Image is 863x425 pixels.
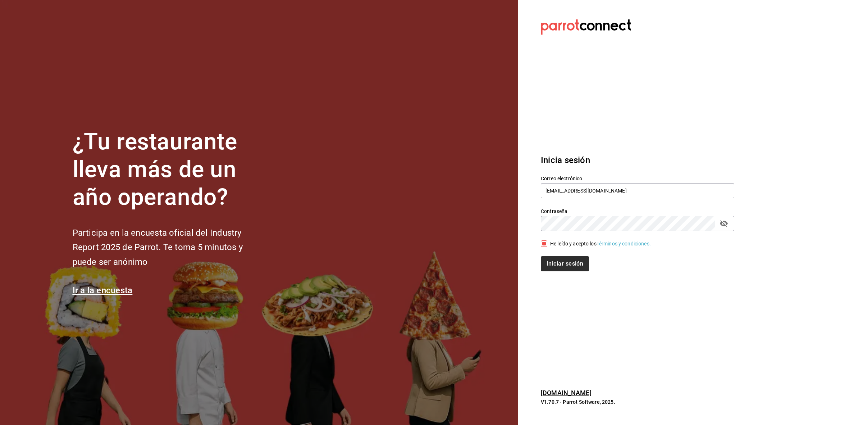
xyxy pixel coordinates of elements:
a: Términos y condiciones. [597,241,651,247]
label: Contraseña [541,209,734,214]
button: Iniciar sesión [541,256,589,271]
p: V1.70.7 - Parrot Software, 2025. [541,398,734,406]
div: He leído y acepto los [550,240,651,248]
h3: Inicia sesión [541,154,734,167]
a: [DOMAIN_NAME] [541,389,592,397]
button: passwordField [718,217,730,230]
input: Ingresa tu correo electrónico [541,183,734,198]
h1: ¿Tu restaurante lleva más de un año operando? [73,128,267,211]
a: Ir a la encuesta [73,285,133,295]
label: Correo electrónico [541,176,734,181]
h2: Participa en la encuesta oficial del Industry Report 2025 de Parrot. Te toma 5 minutos y puede se... [73,226,267,270]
